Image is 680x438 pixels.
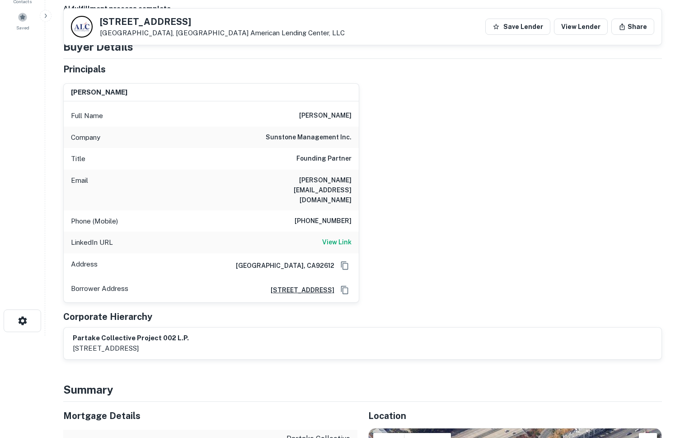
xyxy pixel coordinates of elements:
p: Address [71,259,98,272]
h5: Principals [63,62,106,76]
a: Saved [3,9,42,33]
h6: AI fulfillment process complete. [63,4,662,14]
h6: View Link [322,237,352,247]
button: Copy Address [338,283,352,297]
h6: [PERSON_NAME] [71,87,127,98]
a: American Lending Center, LLC [250,29,345,37]
button: Share [611,19,654,35]
h6: sunstone management inc. [266,132,352,143]
p: Phone (Mobile) [71,216,118,227]
h6: [PERSON_NAME][EMAIL_ADDRESS][DOMAIN_NAME] [243,175,352,205]
h6: [PHONE_NUMBER] [295,216,352,227]
p: [GEOGRAPHIC_DATA], [GEOGRAPHIC_DATA] [100,29,345,37]
button: Copy Address [338,259,352,272]
p: Full Name [71,110,103,121]
p: Email [71,175,88,205]
h5: Corporate Hierarchy [63,310,152,324]
h6: [PERSON_NAME] [299,110,352,121]
h4: Summary [63,381,662,398]
p: [STREET_ADDRESS] [73,343,189,354]
div: Sending borrower request to AI... [52,18,120,31]
p: Borrower Address [71,283,128,297]
h6: [GEOGRAPHIC_DATA], CA92612 [229,261,334,271]
p: Company [71,132,100,143]
a: [STREET_ADDRESS] [263,285,334,295]
h5: Location [368,409,662,423]
a: View Lender [554,19,608,35]
h6: partake collective project 002 l.p. [73,333,189,343]
h5: Mortgage Details [63,409,357,423]
a: View Link [322,237,352,248]
span: Saved [16,24,29,31]
button: Save Lender [485,19,550,35]
h6: Founding Partner [296,153,352,164]
p: Title [71,153,85,164]
p: LinkedIn URL [71,237,113,248]
iframe: Chat Widget [635,337,680,380]
h4: Buyer Details [63,38,133,55]
h5: [STREET_ADDRESS] [100,17,345,26]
